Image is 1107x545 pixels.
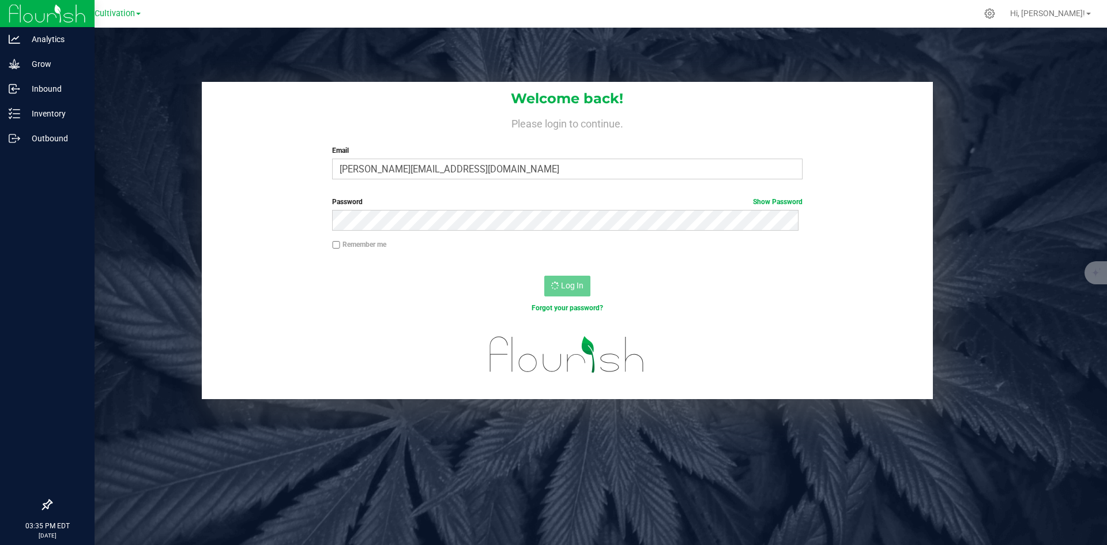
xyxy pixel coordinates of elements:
[20,32,89,46] p: Analytics
[332,198,363,206] span: Password
[753,198,803,206] a: Show Password
[9,108,20,119] inline-svg: Inventory
[332,145,802,156] label: Email
[9,133,20,144] inline-svg: Outbound
[332,241,340,249] input: Remember me
[5,531,89,540] p: [DATE]
[532,304,603,312] a: Forgot your password?
[1010,9,1085,18] span: Hi, [PERSON_NAME]!
[982,8,997,19] div: Manage settings
[9,33,20,45] inline-svg: Analytics
[95,9,135,18] span: Cultivation
[20,82,89,96] p: Inbound
[20,57,89,71] p: Grow
[5,521,89,531] p: 03:35 PM EDT
[544,276,590,296] button: Log In
[202,115,933,129] h4: Please login to continue.
[9,83,20,95] inline-svg: Inbound
[332,239,386,250] label: Remember me
[202,91,933,106] h1: Welcome back!
[476,325,658,384] img: flourish_logo.svg
[561,281,583,290] span: Log In
[20,107,89,121] p: Inventory
[20,131,89,145] p: Outbound
[9,58,20,70] inline-svg: Grow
